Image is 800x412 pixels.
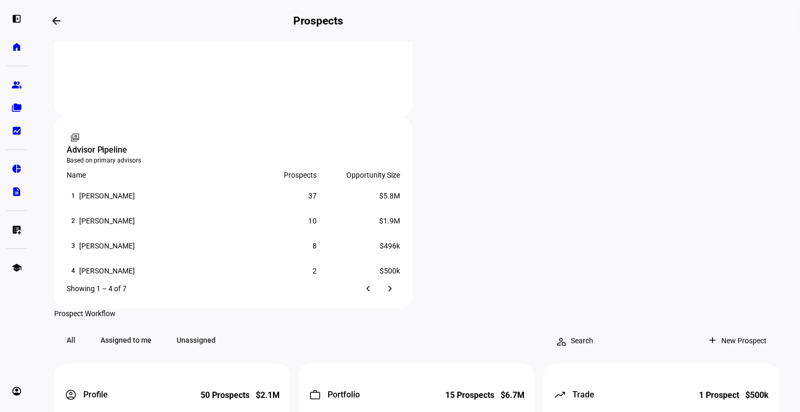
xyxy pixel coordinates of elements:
mat-button-toggle-group: Filter prospects by advisor [54,330,228,351]
div: 37 [233,192,317,200]
eth-mat-symbol: pie_chart [11,164,22,174]
div: Based on primary advisors [67,156,400,165]
div: [PERSON_NAME] [79,192,135,200]
eth-mat-symbol: description [11,186,22,197]
mat-icon: account_circle [65,389,77,401]
div: 4 [67,265,79,277]
input: Search [570,335,655,346]
span: Unassigned [164,330,228,351]
a: group [6,74,27,95]
button: New Prospect [699,330,779,351]
eth-mat-symbol: school [11,263,22,273]
div: 15 Prospects [445,389,494,402]
mat-icon: person_search [555,335,566,346]
div: Prospects [233,171,317,179]
div: $500k [317,267,400,275]
div: 3 [67,240,79,252]
mat-icon: moving [554,389,566,401]
div: [PERSON_NAME] [79,267,135,275]
span: New Prospect [721,330,767,351]
span: Assigned to me [88,330,164,351]
div: Showing 1 – 4 of 7 [67,284,127,293]
mat-icon: arrow_backwards [50,15,63,27]
div: $1.9M [317,217,400,225]
div: $6.7M [501,389,524,402]
a: description [6,181,27,202]
eth-mat-symbol: folder_copy [11,103,22,113]
div: Name [67,171,233,179]
div: Opportunity Size [317,171,400,179]
mat-icon: work [309,389,321,401]
div: Advisor Pipeline [67,144,400,156]
mat-icon: chevron_right [384,282,396,295]
span: Trade [572,389,594,401]
div: $5.8M [317,192,400,200]
div: Prospect Workflow [54,309,779,318]
span: Profile [83,389,108,401]
eth-mat-symbol: left_panel_open [11,14,22,24]
a: folder_copy [6,97,27,118]
div: $496k [317,242,400,250]
a: home [6,36,27,57]
div: 50 Prospects [201,389,249,402]
eth-mat-symbol: list_alt_add [11,224,22,235]
div: [PERSON_NAME] [79,242,135,250]
div: 8 [233,242,317,250]
mat-icon: switch_account [70,132,80,143]
div: [PERSON_NAME] [79,217,135,225]
div: $500k [745,389,769,402]
span: Portfolio [328,389,360,401]
eth-mat-symbol: bid_landscape [11,126,22,136]
eth-mat-symbol: account_circle [11,386,22,396]
eth-mat-symbol: home [11,42,22,52]
div: 10 [233,217,317,225]
a: pie_chart [6,158,27,179]
span: All [54,330,88,351]
div: 1 Prospect [699,389,739,402]
h2: Prospects [293,15,343,27]
div: 2 [233,267,317,275]
eth-mat-symbol: group [11,80,22,90]
div: 1 [67,190,79,202]
div: $2.1M [256,389,280,402]
mat-icon: add [707,335,718,345]
div: 2 [67,215,79,227]
a: bid_landscape [6,120,27,141]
